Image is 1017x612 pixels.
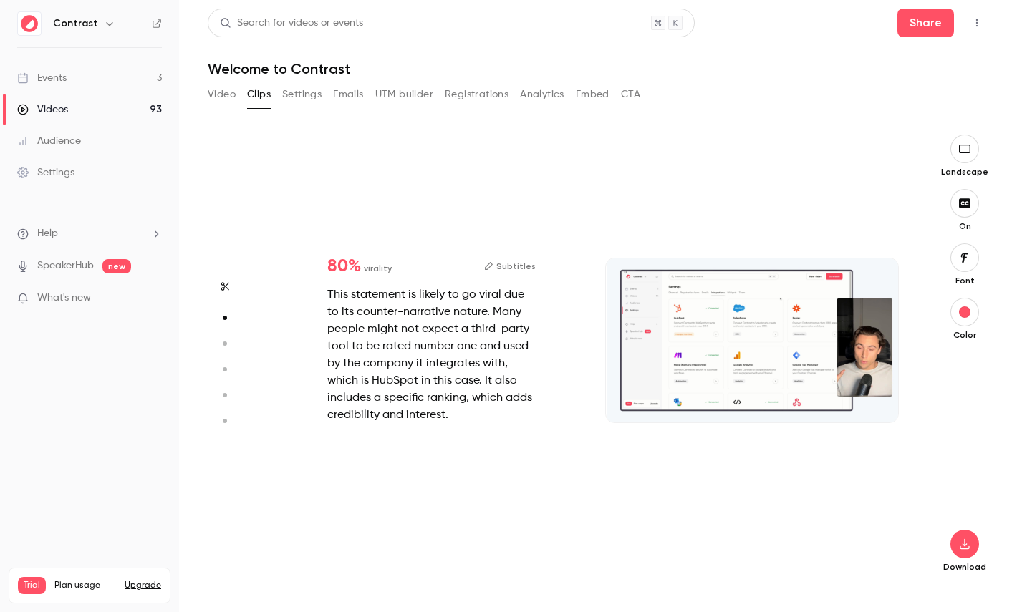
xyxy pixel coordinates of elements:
[17,71,67,85] div: Events
[54,580,116,591] span: Plan usage
[941,166,988,178] p: Landscape
[220,16,363,31] div: Search for videos or events
[484,258,536,275] button: Subtitles
[17,226,162,241] li: help-dropdown-opener
[621,83,640,106] button: CTA
[208,60,988,77] h1: Welcome to Contrast
[102,259,131,273] span: new
[327,286,536,424] div: This statement is likely to go viral due to its counter-narrative nature. Many people might not e...
[375,83,433,106] button: UTM builder
[445,83,509,106] button: Registrations
[53,16,98,31] h6: Contrast
[942,329,988,341] p: Color
[364,262,392,275] span: virality
[18,12,41,35] img: Contrast
[17,102,68,117] div: Videos
[942,561,988,573] p: Download
[37,258,94,273] a: SpeakerHub
[37,226,58,241] span: Help
[247,83,271,106] button: Clips
[576,83,609,106] button: Embed
[17,165,74,180] div: Settings
[125,580,161,591] button: Upgrade
[965,11,988,34] button: Top Bar Actions
[897,9,954,37] button: Share
[942,275,988,286] p: Font
[327,258,361,275] span: 80 %
[18,577,46,594] span: Trial
[333,83,363,106] button: Emails
[282,83,322,106] button: Settings
[520,83,564,106] button: Analytics
[942,220,988,232] p: On
[37,291,91,306] span: What's new
[208,83,236,106] button: Video
[17,134,81,148] div: Audience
